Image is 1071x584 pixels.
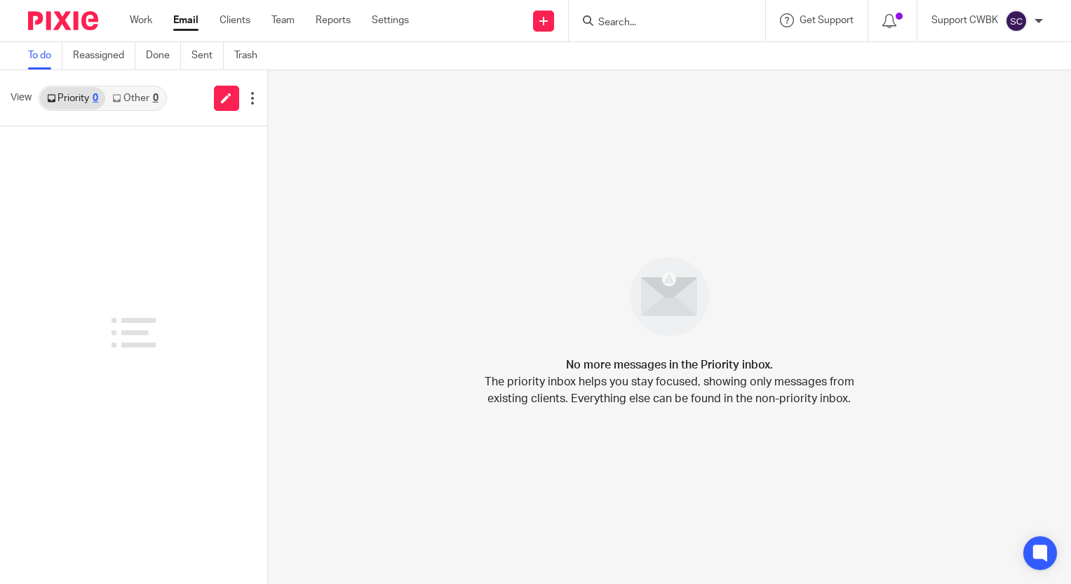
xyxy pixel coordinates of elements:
[1005,10,1028,32] img: svg%3E
[130,13,152,27] a: Work
[597,17,723,29] input: Search
[73,42,135,69] a: Reassigned
[271,13,295,27] a: Team
[483,373,855,407] p: The priority inbox helps you stay focused, showing only messages from existing clients. Everythin...
[105,87,165,109] a: Other0
[173,13,198,27] a: Email
[566,357,773,373] h4: No more messages in the Priority inbox.
[11,91,32,105] span: View
[220,13,250,27] a: Clients
[40,87,105,109] a: Priority0
[146,42,181,69] a: Done
[316,13,351,27] a: Reports
[234,42,268,69] a: Trash
[372,13,409,27] a: Settings
[931,13,998,27] p: Support CWBK
[28,11,98,30] img: Pixie
[621,248,718,345] img: image
[153,93,159,103] div: 0
[191,42,224,69] a: Sent
[28,42,62,69] a: To do
[800,15,854,25] span: Get Support
[93,93,98,103] div: 0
